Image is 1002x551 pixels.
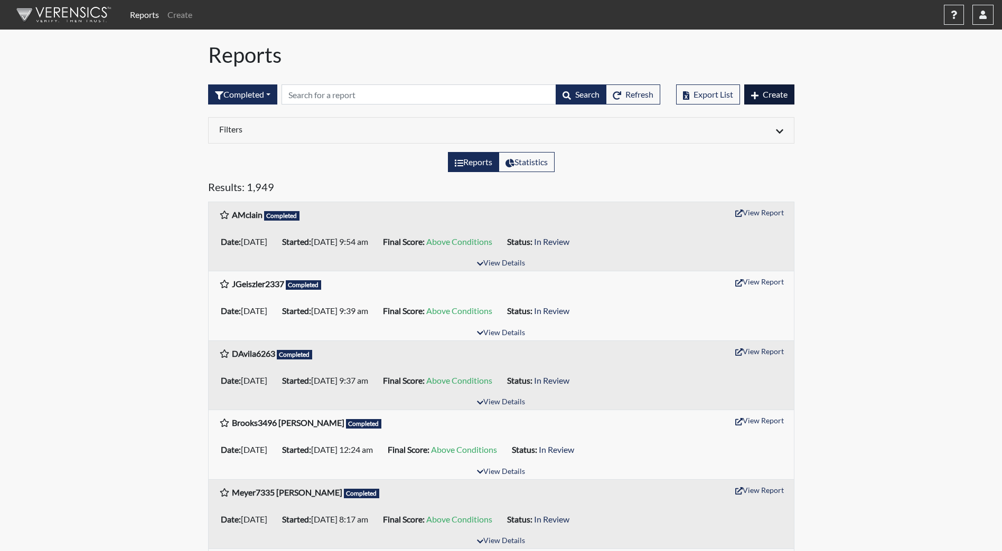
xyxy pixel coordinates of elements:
b: Final Score: [383,375,425,385]
button: View Report [731,273,789,290]
h1: Reports [208,42,794,68]
button: Create [744,84,794,104]
li: [DATE] 12:24 am [278,441,383,458]
span: Create [763,89,788,99]
span: Above Conditions [426,236,492,246]
span: Completed [264,211,300,221]
b: Date: [221,375,241,385]
span: Above Conditions [426,306,492,316]
span: Completed [277,350,313,359]
b: Final Score: [383,306,425,316]
b: Started: [282,514,311,524]
label: View statistics about completed interviews [499,152,555,172]
button: View Details [472,256,530,271]
li: [DATE] [217,233,278,250]
b: Date: [221,444,241,454]
span: In Review [534,514,569,524]
span: In Review [534,375,569,385]
b: Status: [507,375,532,385]
li: [DATE] 9:37 am [278,372,379,389]
b: AMclain [232,210,263,220]
li: [DATE] [217,372,278,389]
span: Above Conditions [426,375,492,385]
button: View Report [731,204,789,221]
b: JGeiszler2337 [232,279,284,289]
b: Started: [282,375,311,385]
button: View Details [472,465,530,479]
li: [DATE] [217,302,278,319]
button: View Details [472,534,530,548]
span: In Review [534,306,569,316]
b: Status: [512,444,537,454]
button: Refresh [606,84,660,104]
span: Completed [344,489,380,498]
li: [DATE] [217,511,278,528]
b: Date: [221,236,241,246]
b: Started: [282,306,311,316]
span: Export List [694,89,733,99]
b: Final Score: [383,236,425,246]
b: Meyer7335 [PERSON_NAME] [232,487,342,497]
li: [DATE] 9:39 am [278,302,379,319]
b: Brooks3496 [PERSON_NAME] [232,417,344,427]
b: Date: [221,514,241,524]
a: Create [163,4,196,25]
h5: Results: 1,949 [208,180,794,197]
input: Search by Registration ID, Interview Number, or Investigation Name. [282,84,556,104]
button: View Details [472,395,530,410]
span: Above Conditions [426,514,492,524]
button: Export List [676,84,740,104]
button: Search [556,84,606,104]
b: Status: [507,236,532,246]
b: Date: [221,306,241,316]
button: Completed [208,84,277,104]
b: Started: [282,236,311,246]
div: Filter by interview status [208,84,277,104]
b: Status: [507,514,532,524]
li: [DATE] 9:54 am [278,233,379,250]
b: Final Score: [383,514,425,524]
button: View Report [731,482,789,498]
b: Final Score: [388,444,429,454]
a: Reports [126,4,163,25]
span: In Review [534,236,569,246]
span: Above Conditions [431,444,497,454]
button: View Details [472,326,530,340]
span: Refresh [625,89,653,99]
li: [DATE] [217,441,278,458]
b: DAvila6263 [232,348,275,358]
button: View Report [731,412,789,429]
span: In Review [539,444,574,454]
span: Search [575,89,600,99]
span: Completed [346,419,382,429]
h6: Filters [219,124,493,134]
button: View Report [731,343,789,359]
label: View the list of reports [448,152,499,172]
b: Status: [507,306,532,316]
div: Click to expand/collapse filters [211,124,791,137]
b: Started: [282,444,311,454]
li: [DATE] 8:17 am [278,511,379,528]
span: Completed [286,280,322,290]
